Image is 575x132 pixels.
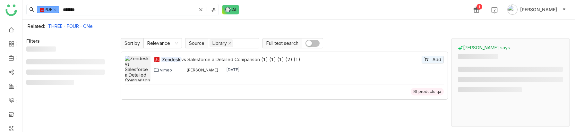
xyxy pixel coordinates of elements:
div: vimeo [160,68,172,72]
button: Add [422,56,444,63]
nz-select-item: Relevance [147,38,178,48]
img: Zendesk vs Salesforce a Detailed Comparison (1) (1) (1) (2) (1) [125,56,150,94]
a: Zendeskvs Salesforce a Detailed Comparison (1) (1) (1) (2) (1) [161,56,420,63]
img: ask-buddy-normal.svg [222,5,239,14]
span: [PERSON_NAME] [520,6,557,13]
img: pdf.svg [39,7,45,12]
img: avatar [507,4,518,15]
div: Related: [28,23,45,29]
a: THREE [48,23,63,29]
div: Library [212,40,227,47]
img: logo [5,4,17,16]
span: [PERSON_NAME] says... [458,45,513,50]
div: [DATE] [226,67,240,72]
div: vs Salesforce a Detailed Comparison (1) (1) (1) (2) (1) [161,56,420,63]
div: 1 [476,4,482,10]
nz-select-item: Library [210,39,233,47]
a: ONe [83,23,93,29]
span: Sort by [121,38,143,48]
img: help.svg [491,7,498,13]
img: search-type.svg [211,7,216,12]
nz-tag: PDF [37,6,59,13]
div: [PERSON_NAME] [186,68,219,72]
img: pdf.svg [154,56,160,63]
span: Source [185,38,208,48]
button: [PERSON_NAME] [506,4,567,15]
em: Zendesk [161,57,181,62]
span: Full text search [262,38,302,48]
span: Add [433,56,441,63]
div: products qa [418,89,441,94]
img: 684a9b22de261c4b36a3d00f [180,67,185,72]
img: buddy-says [458,45,463,51]
div: Filters [26,38,40,44]
a: FOUR [67,23,79,29]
